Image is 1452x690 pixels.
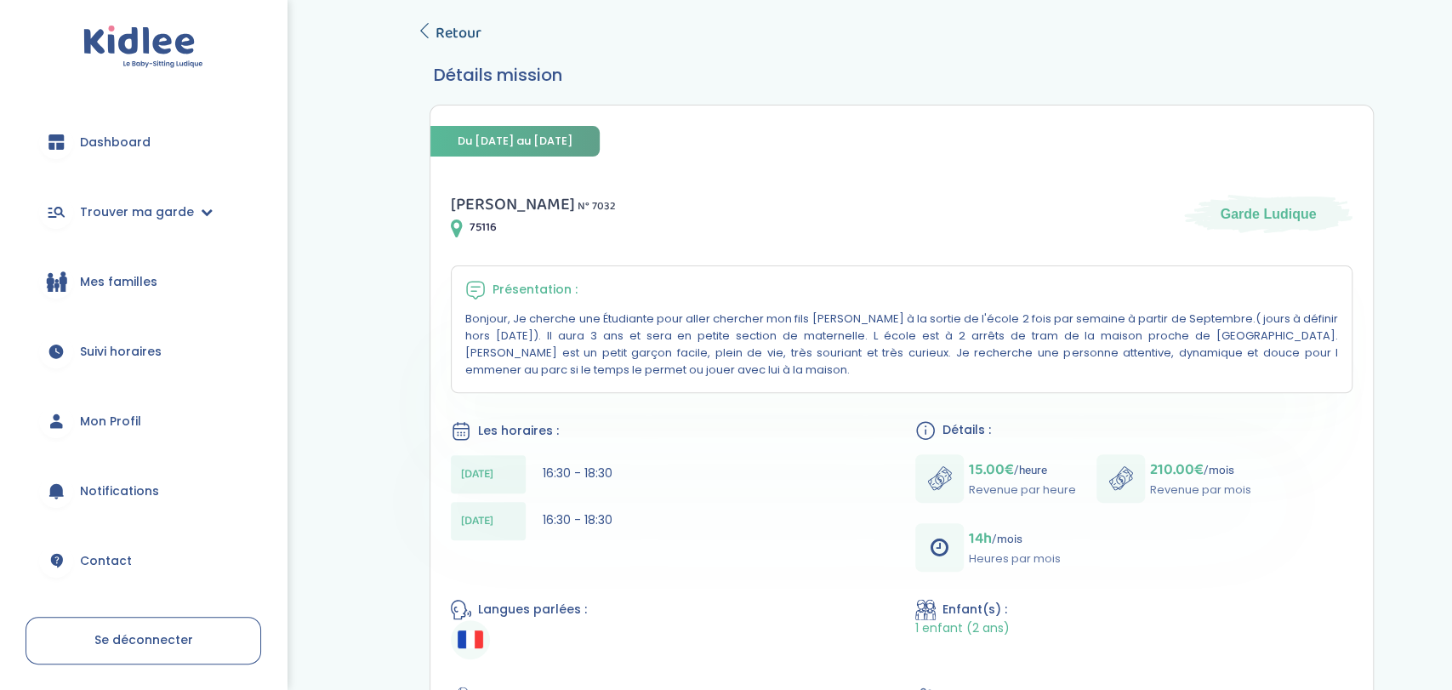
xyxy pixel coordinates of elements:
p: Revenue par mois [1150,482,1251,499]
span: Langues parlées : [478,601,587,619]
a: Mes familles [26,251,261,312]
span: 15.00€ [969,458,1014,482]
a: Mon Profil [26,391,261,452]
p: Heures par mois [969,550,1061,567]
a: Notifications [26,460,261,522]
span: 75116 [470,219,497,237]
a: Retour [417,21,481,45]
span: Dashboard [80,134,151,151]
span: Présentation : [493,281,578,299]
span: N° 7032 [578,197,616,215]
span: Mes familles [80,273,157,291]
span: 16:30 - 18:30 [543,465,612,482]
span: [PERSON_NAME] [451,191,575,218]
img: logo.svg [83,26,203,69]
span: Trouver ma garde [80,203,194,221]
span: [DATE] [461,465,493,483]
p: Bonjour, Je cherche une Étudiante pour aller chercher mon fils [PERSON_NAME] à la sortie de l'éco... [465,311,1338,379]
span: Garde Ludique [1220,204,1316,223]
a: Suivi horaires [26,321,261,382]
a: Contact [26,530,261,591]
span: 1 enfant (2 ans) [915,620,1010,636]
span: Les horaires : [478,422,559,440]
p: /mois [969,527,1061,550]
span: Notifications [80,482,159,500]
span: 16:30 - 18:30 [543,511,612,528]
a: Se déconnecter [26,617,261,664]
span: 210.00€ [1150,458,1204,482]
a: Trouver ma garde [26,181,261,242]
span: Suivi horaires [80,343,162,361]
a: Dashboard [26,111,261,173]
span: 14h [969,527,992,550]
span: Détails : [942,421,991,439]
img: Français [458,630,483,648]
p: /mois [1150,458,1251,482]
h3: Détails mission [434,62,1369,88]
span: Enfant(s) : [942,601,1007,619]
span: [DATE] [461,512,493,530]
span: Du [DATE] au [DATE] [430,126,600,156]
span: Se déconnecter [94,631,193,648]
span: Contact [80,552,132,570]
p: /heure [969,458,1076,482]
p: Revenue par heure [969,482,1076,499]
span: Retour [436,21,481,45]
span: Mon Profil [80,413,141,431]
